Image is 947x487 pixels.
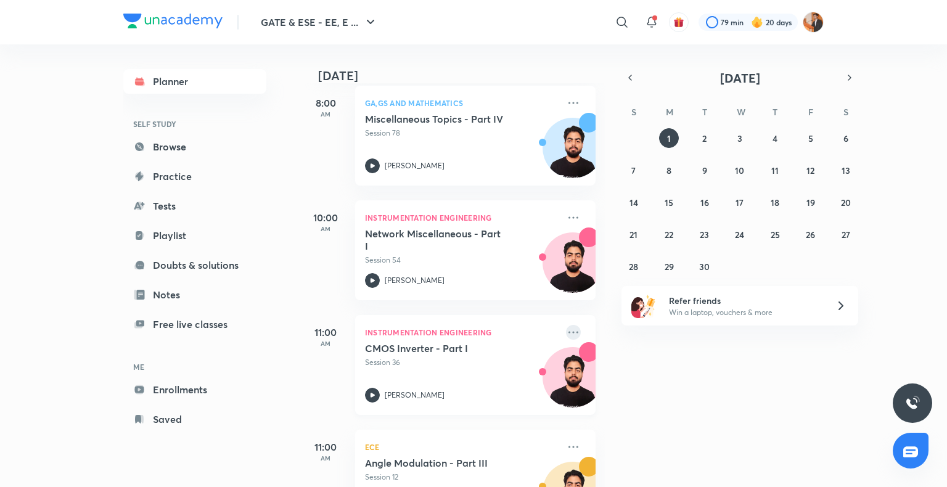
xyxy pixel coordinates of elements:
[765,160,785,180] button: September 11, 2025
[836,224,856,244] button: September 27, 2025
[365,128,559,139] p: Session 78
[695,192,715,212] button: September 16, 2025
[808,106,813,118] abbr: Friday
[669,294,821,307] h6: Refer friends
[801,160,821,180] button: September 12, 2025
[673,17,684,28] img: avatar
[624,224,644,244] button: September 21, 2025
[365,210,559,225] p: Instrumentation Engineering
[365,96,559,110] p: GA,GS and Mathematics
[702,133,707,144] abbr: September 2, 2025
[735,229,744,240] abbr: September 24, 2025
[736,197,744,208] abbr: September 17, 2025
[699,261,710,272] abbr: September 30, 2025
[253,10,385,35] button: GATE & ESE - EE, E ...
[905,396,920,411] img: ttu
[301,325,350,340] h5: 11:00
[666,165,671,176] abbr: September 8, 2025
[123,69,266,94] a: Planner
[365,325,559,340] p: Instrumentation Engineering
[543,239,602,298] img: Avatar
[659,128,679,148] button: September 1, 2025
[624,192,644,212] button: September 14, 2025
[720,70,760,86] span: [DATE]
[659,160,679,180] button: September 8, 2025
[123,113,266,134] h6: SELF STUDY
[735,165,744,176] abbr: September 10, 2025
[301,454,350,462] p: AM
[301,225,350,232] p: AM
[836,192,856,212] button: September 20, 2025
[624,256,644,276] button: September 28, 2025
[123,407,266,432] a: Saved
[318,68,608,83] h4: [DATE]
[730,192,750,212] button: September 17, 2025
[695,224,715,244] button: September 23, 2025
[737,106,745,118] abbr: Wednesday
[665,229,673,240] abbr: September 22, 2025
[801,192,821,212] button: September 19, 2025
[659,224,679,244] button: September 22, 2025
[365,457,519,469] h5: Angle Modulation - Part III
[385,160,445,171] p: [PERSON_NAME]
[659,192,679,212] button: September 15, 2025
[737,133,742,144] abbr: September 3, 2025
[751,16,763,28] img: streak
[543,354,602,413] img: Avatar
[629,197,638,208] abbr: September 14, 2025
[765,192,785,212] button: September 18, 2025
[123,164,266,189] a: Practice
[123,356,266,377] h6: ME
[702,165,707,176] abbr: September 9, 2025
[806,229,815,240] abbr: September 26, 2025
[771,165,779,176] abbr: September 11, 2025
[665,261,674,272] abbr: September 29, 2025
[123,194,266,218] a: Tests
[365,342,519,354] h5: CMOS Inverter - Part I
[773,133,777,144] abbr: September 4, 2025
[841,197,851,208] abbr: September 20, 2025
[365,357,559,368] p: Session 36
[765,128,785,148] button: September 4, 2025
[771,197,779,208] abbr: September 18, 2025
[695,256,715,276] button: September 30, 2025
[695,160,715,180] button: September 9, 2025
[123,14,223,31] a: Company Logo
[631,106,636,118] abbr: Sunday
[836,160,856,180] button: September 13, 2025
[385,275,445,286] p: [PERSON_NAME]
[700,229,709,240] abbr: September 23, 2025
[695,128,715,148] button: September 2, 2025
[123,14,223,28] img: Company Logo
[843,106,848,118] abbr: Saturday
[700,197,709,208] abbr: September 16, 2025
[365,227,519,252] h5: Network Miscellaneous - Part I
[301,440,350,454] h5: 11:00
[801,224,821,244] button: September 26, 2025
[624,160,644,180] button: September 7, 2025
[629,261,638,272] abbr: September 28, 2025
[806,165,814,176] abbr: September 12, 2025
[639,69,841,86] button: [DATE]
[730,128,750,148] button: September 3, 2025
[843,133,848,144] abbr: September 6, 2025
[365,440,559,454] p: ECE
[365,255,559,266] p: Session 54
[659,256,679,276] button: September 29, 2025
[765,224,785,244] button: September 25, 2025
[801,128,821,148] button: September 5, 2025
[836,128,856,148] button: September 6, 2025
[123,377,266,402] a: Enrollments
[123,134,266,159] a: Browse
[669,307,821,318] p: Win a laptop, vouchers & more
[301,110,350,118] p: AM
[842,229,850,240] abbr: September 27, 2025
[123,253,266,277] a: Doubts & solutions
[773,106,777,118] abbr: Thursday
[301,210,350,225] h5: 10:00
[730,160,750,180] button: September 10, 2025
[543,125,602,184] img: Avatar
[667,133,671,144] abbr: September 1, 2025
[808,133,813,144] abbr: September 5, 2025
[702,106,707,118] abbr: Tuesday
